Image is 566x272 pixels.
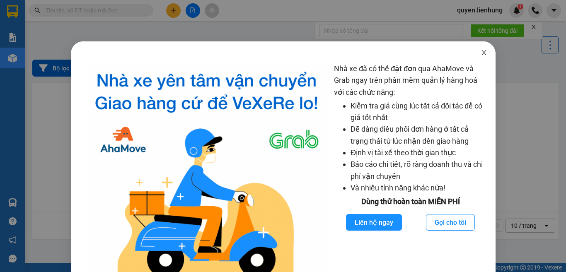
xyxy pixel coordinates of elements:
[351,100,487,124] li: Kiểm tra giá cùng lúc tất cả đối tác để có giá tốt nhất
[346,214,402,231] button: Liên hệ ngay
[435,217,466,228] span: Gọi cho tôi
[351,159,487,182] li: Báo cáo chi tiết, rõ ràng doanh thu và chi phí vận chuyển
[472,41,495,65] button: Close
[351,123,487,147] li: Dễ dàng điều phối đơn hàng ở tất cả trạng thái từ lúc nhận đến giao hàng
[351,182,487,194] li: Và nhiều tính năng khác nữa!
[334,196,487,207] div: Dùng thử hoàn toàn MIỄN PHÍ
[480,49,487,56] span: close
[351,147,487,159] li: Định vị tài xế theo thời gian thực
[426,214,475,231] button: Gọi cho tôi
[355,217,393,228] span: Liên hệ ngay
